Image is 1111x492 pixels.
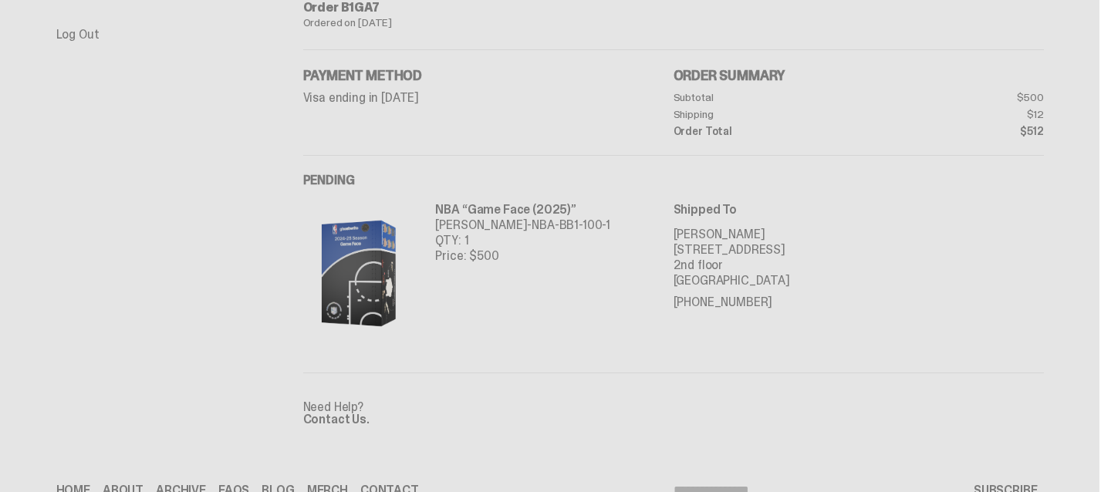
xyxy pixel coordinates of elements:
[674,273,1044,288] p: [GEOGRAPHIC_DATA]
[674,227,1044,242] p: [PERSON_NAME]
[859,126,1044,136] dd: $512
[435,248,610,264] p: Price: $500
[303,92,674,104] p: Visa ending in [DATE]
[674,202,1044,217] p: Shipped To
[435,233,610,248] p: QTY: 1
[56,26,100,42] a: Log Out
[674,295,1044,310] p: [PHONE_NUMBER]
[674,258,1044,273] p: 2nd floor
[435,202,610,217] p: NBA “Game Face (2025)”
[674,242,1044,258] p: [STREET_ADDRESS]
[303,2,1044,14] div: Order B1GA7
[303,411,370,427] a: Contact Us.
[859,92,1044,103] dd: $500
[303,17,1044,28] div: Ordered on [DATE]
[674,92,859,103] dt: Subtotal
[674,126,859,136] dt: Order Total
[303,69,674,83] h5: Payment Method
[674,109,859,120] dt: Shipping
[303,174,1044,187] h6: Pending
[303,372,1044,426] div: Need Help?
[674,69,1044,83] h5: Order Summary
[435,217,610,233] p: [PERSON_NAME]-NBA-BB1-100-1
[859,109,1044,120] dd: $12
